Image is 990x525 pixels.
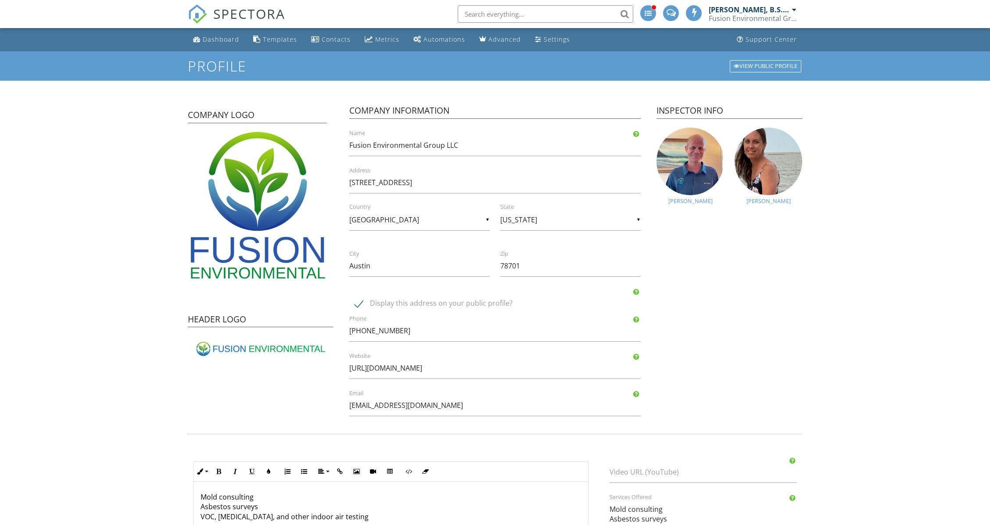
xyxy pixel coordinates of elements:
h1: Profile [188,58,802,74]
a: SPECTORA [188,12,285,30]
div: Settings [544,35,570,43]
button: Insert Link (Ctrl+K) [331,463,348,480]
h4: Header Logo [188,314,334,328]
div: Contacts [322,35,351,43]
button: Unordered List [296,463,312,480]
h4: Inspector Info [656,105,802,119]
label: Video URL (YouTube) [610,467,807,477]
p: Mold consulting Asbestos surveys VOC, [MEDICAL_DATA], and other indoor air testing [201,492,581,521]
button: Align [315,463,331,480]
button: Underline (Ctrl+U) [244,463,260,480]
a: Support Center [733,32,800,48]
a: Metrics [361,32,403,48]
button: Insert Table [381,463,398,480]
div: Metrics [375,35,399,43]
div: Support Center [746,35,797,43]
a: [PERSON_NAME] [735,128,802,195]
img: Fusion_Header_Logo_-_from_Toffee.jpg [188,336,334,359]
button: Code View [400,463,417,480]
button: Clear Formatting [417,463,434,480]
button: Ordered List [279,463,296,480]
input: https://www.spectora.com [349,357,641,379]
img: ck_beach_pic.png [735,128,802,195]
span: SPECTORA [213,4,285,23]
div: View Public Profile [730,60,801,72]
label: Services Offered [610,493,807,501]
div: [PERSON_NAME] [656,197,724,204]
input: Search everything... [458,5,633,23]
button: Bold (Ctrl+B) [210,463,227,480]
button: Insert Image (Ctrl+P) [348,463,365,480]
div: Dashboard [203,35,239,43]
button: Italic (Ctrl+I) [227,463,244,480]
div: [PERSON_NAME] [735,197,802,204]
a: [PERSON_NAME] [656,128,724,195]
label: State [500,203,651,211]
div: [PERSON_NAME], B.S., CIAQMi [709,5,790,14]
h4: Company Logo [188,109,327,123]
a: Advanced [476,32,524,48]
div: Templates [263,35,297,43]
img: The Best Home Inspection Software - Spectora [188,4,207,24]
img: LKDW_-_Leaves_Design.png [188,132,327,285]
label: Country [349,203,500,211]
h4: Company Information [349,105,641,119]
a: Templates [250,32,301,48]
label: Display this address on your public profile? [355,299,646,310]
button: Colors [260,463,277,480]
a: Settings [531,32,574,48]
img: 3151fd5c336d4395825cdcf968e1754e.jpeg [656,128,724,195]
button: Insert Video [365,463,381,480]
a: Automations (Advanced) [410,32,469,48]
a: Contacts [308,32,354,48]
div: Fusion Environmental Group LLC [709,14,796,23]
a: Dashboard [190,32,243,48]
a: View Public Profile [729,59,802,73]
button: Inline Style [194,463,210,480]
div: Automations [423,35,465,43]
div: Advanced [488,35,521,43]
